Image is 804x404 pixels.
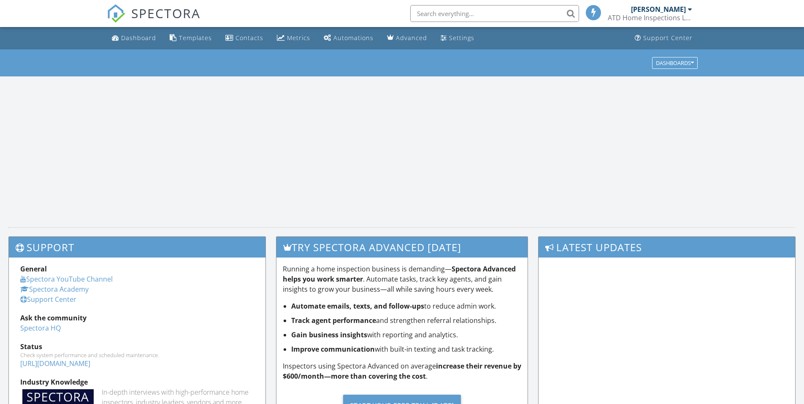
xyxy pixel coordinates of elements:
div: Templates [179,34,212,42]
a: Dashboard [108,30,160,46]
span: SPECTORA [131,4,200,22]
p: Running a home inspection business is demanding— . Automate tasks, track key agents, and gain ins... [283,264,522,294]
div: Contacts [236,34,263,42]
a: Support Center [20,295,76,304]
div: [PERSON_NAME] [631,5,686,14]
strong: Automate emails, texts, and follow-ups [291,301,424,311]
strong: Spectora Advanced helps you work smarter [283,264,516,284]
a: Templates [166,30,215,46]
li: and strengthen referral relationships. [291,315,522,325]
a: Automations (Basic) [320,30,377,46]
a: Settings [437,30,478,46]
img: The Best Home Inspection Software - Spectora [107,4,125,23]
strong: increase their revenue by $600/month—more than covering the cost [283,361,521,381]
div: Status [20,342,254,352]
h3: Latest Updates [539,237,795,258]
div: Ask the community [20,313,254,323]
a: Support Center [631,30,696,46]
input: Search everything... [410,5,579,22]
a: Spectora HQ [20,323,61,333]
div: Dashboard [121,34,156,42]
a: [URL][DOMAIN_NAME] [20,359,90,368]
strong: Gain business insights [291,330,367,339]
li: with reporting and analytics. [291,330,522,340]
div: Industry Knowledge [20,377,254,387]
a: Spectora YouTube Channel [20,274,113,284]
li: to reduce admin work. [291,301,522,311]
a: SPECTORA [107,11,200,29]
div: Dashboards [656,60,694,66]
a: Contacts [222,30,267,46]
strong: General [20,264,47,274]
div: Metrics [287,34,310,42]
div: Automations [333,34,374,42]
a: Metrics [273,30,314,46]
div: ATD Home Inspections LLC [608,14,692,22]
li: with built-in texting and task tracking. [291,344,522,354]
div: Advanced [396,34,427,42]
p: Inspectors using Spectora Advanced on average . [283,361,522,381]
button: Dashboards [652,57,698,69]
strong: Improve communication [291,344,375,354]
a: Spectora Academy [20,285,89,294]
h3: Support [9,237,265,258]
div: Settings [449,34,474,42]
div: Check system performance and scheduled maintenance. [20,352,254,358]
a: Advanced [384,30,430,46]
div: Support Center [643,34,693,42]
h3: Try spectora advanced [DATE] [276,237,528,258]
strong: Track agent performance [291,316,376,325]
